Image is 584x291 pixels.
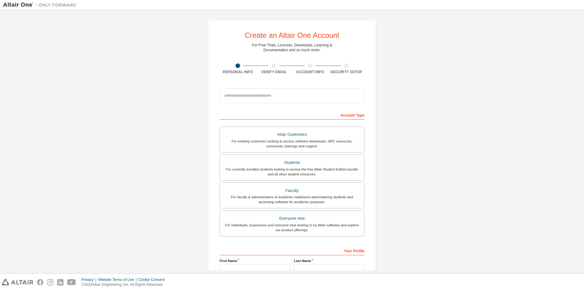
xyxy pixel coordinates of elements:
[245,32,339,39] div: Create an Altair One Account
[224,158,360,167] div: Students
[98,277,138,282] div: Website Terms of Use
[256,70,292,74] div: Verify Email
[220,70,256,74] div: Personal Info
[220,246,364,255] div: Your Profile
[220,258,290,263] label: First Name
[224,214,360,223] div: Everyone else
[224,167,360,177] div: For currently enrolled students looking to access the free Altair Student Edition bundle and all ...
[47,279,53,286] img: instagram.svg
[138,277,168,282] div: Cookie Consent
[82,282,168,287] p: © 2025 Altair Engineering, Inc. All Rights Reserved.
[2,279,33,286] img: altair_logo.svg
[294,258,364,263] label: Last Name
[37,279,43,286] img: facebook.svg
[67,279,76,286] img: youtube.svg
[57,279,64,286] img: linkedin.svg
[224,186,360,195] div: Faculty
[224,223,360,232] div: For individuals, businesses and everyone else looking to try Altair software and explore our prod...
[292,70,328,74] div: Account Info
[224,195,360,204] div: For faculty & administrators of academic institutions administering students and accessing softwa...
[3,2,79,8] img: Altair One
[224,139,360,149] div: For existing customers looking to access software downloads, HPC resources, community, trainings ...
[328,70,365,74] div: Security Setup
[252,43,332,52] div: For Free Trials, Licenses, Downloads, Learning & Documentation and so much more.
[82,277,98,282] div: Privacy
[220,110,364,120] div: Account Type
[224,130,360,139] div: Altair Customers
